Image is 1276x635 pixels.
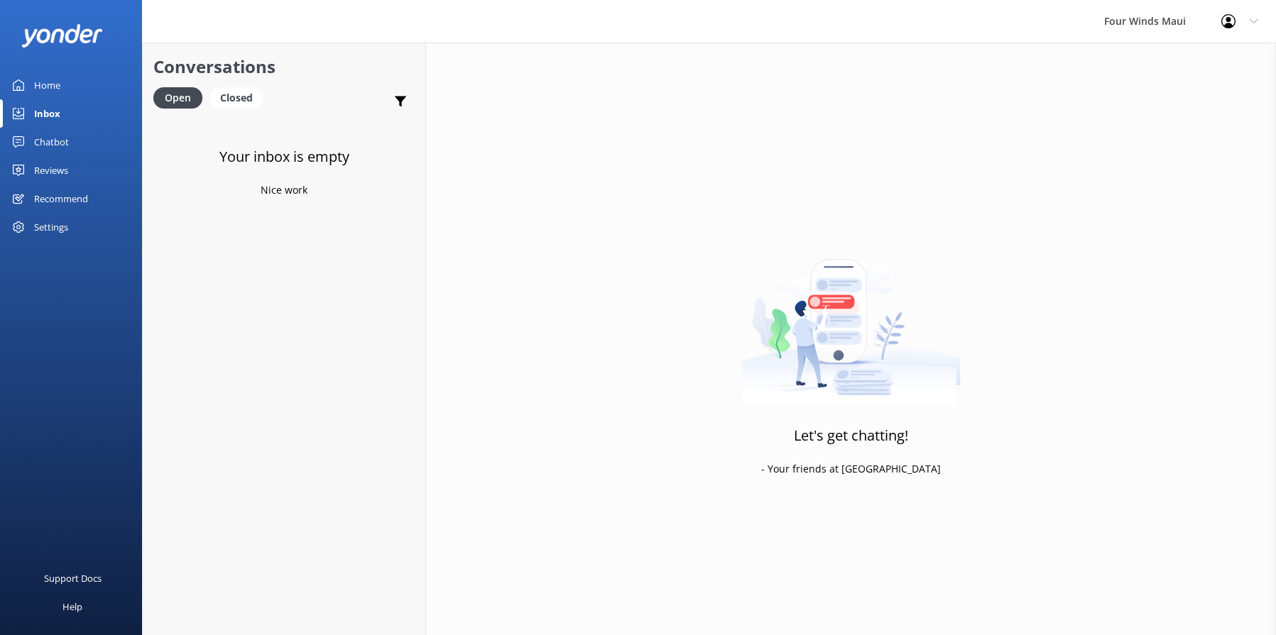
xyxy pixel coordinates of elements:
p: - Your friends at [GEOGRAPHIC_DATA] [761,461,941,477]
div: Inbox [34,99,60,128]
p: Nice work [261,182,307,198]
h3: Let's get chatting! [794,424,908,447]
a: Closed [209,89,271,105]
div: Settings [34,213,68,241]
div: Help [62,592,82,621]
div: Recommend [34,184,88,213]
h3: Your inbox is empty [219,145,349,168]
div: Support Docs [44,564,102,592]
div: Closed [209,87,263,109]
div: Reviews [34,156,68,184]
img: artwork of a man stealing a conversation from at giant smartphone [741,229,961,407]
div: Chatbot [34,128,69,156]
img: yonder-white-logo.png [21,24,103,48]
a: Open [153,89,209,105]
div: Open [153,87,202,109]
h2: Conversations [153,53,415,80]
div: Home [34,71,60,99]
